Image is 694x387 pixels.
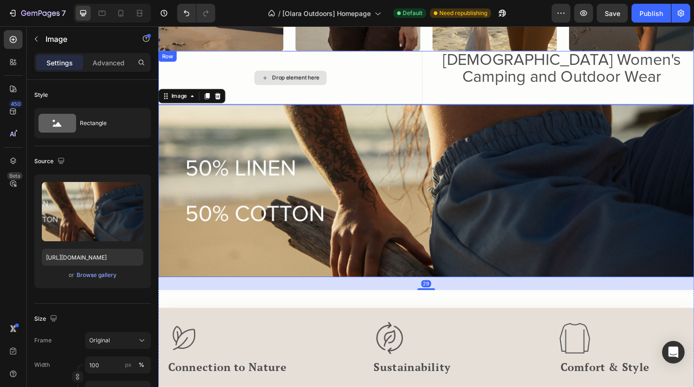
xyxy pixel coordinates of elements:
label: Frame [34,336,52,345]
button: 7 [4,4,70,23]
h3: Comfort & Style [422,351,554,366]
div: 450 [9,100,23,108]
div: Open Intercom Messenger [662,341,685,363]
button: px [136,359,147,371]
div: Beta [7,172,23,180]
button: Save [597,4,628,23]
span: Original [89,336,110,345]
input: px% [85,356,151,373]
label: Width [34,361,50,369]
button: % [123,359,134,371]
button: Original [85,332,151,349]
h2: Rich Text Editor. Editing area: main [295,26,554,64]
iframe: Design area [158,26,694,387]
span: [DEMOGRAPHIC_DATA] Women's Camping and Outdoor Wear [299,25,550,63]
div: Size [34,313,59,325]
div: Source [34,155,67,168]
span: or [69,269,74,281]
div: 29 [277,267,287,275]
img: gempages_562587214224032779-31d3b703-ee7f-4caf-a651-995be2e30917.webp [226,310,261,346]
span: Need republishing [439,9,487,17]
div: Browse gallery [77,271,117,279]
div: Style [34,91,48,99]
div: Image [12,69,32,78]
span: Default [403,9,422,17]
div: Undo/Redo [177,4,215,23]
div: Rectangle [80,112,137,134]
p: Image [46,33,125,45]
span: [Olara Outdoors] Homepage [282,8,371,18]
p: Settings [47,58,73,68]
div: Row [2,27,17,36]
span: Save [605,9,620,17]
span: / [278,8,281,18]
h3: Sustainability [226,351,362,366]
div: % [139,361,144,369]
div: px [125,361,132,369]
img: preview-image [42,182,143,241]
button: Publish [632,4,671,23]
p: 7 [62,8,66,19]
p: Advanced [93,58,125,68]
div: Publish [639,8,663,18]
img: gempages_562587214224032779-1be4da93-4a25-4f21-a62c-09b16bac9e45.webp [9,310,45,346]
h3: Connection to Nature [9,351,165,366]
img: gempages_562587214224032779-05ded2d0-93ab-44e4-a164-bb05be30d2a7.webp [422,312,454,344]
p: ⁠⁠⁠⁠⁠⁠⁠ [296,27,554,63]
button: Browse gallery [76,270,117,280]
input: https://example.com/image.jpg [42,249,143,266]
